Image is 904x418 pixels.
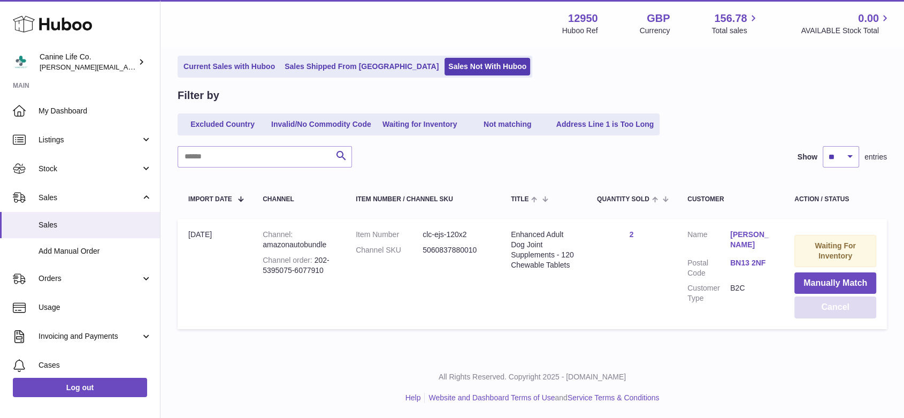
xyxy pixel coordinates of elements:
span: Import date [188,196,232,203]
dt: Postal Code [687,258,730,278]
div: Enhanced Adult Dog Joint Supplements - 120 Chewable Tablets [511,230,576,270]
strong: Channel [263,230,293,239]
li: and [425,393,659,403]
a: BN13 2NF [730,258,773,268]
span: entries [864,152,887,162]
dt: Channel SKU [356,245,423,255]
a: [PERSON_NAME] [730,230,773,250]
dd: clc-ejs-120x2 [423,230,489,240]
div: Action / Status [794,196,876,203]
strong: GBP [647,11,670,26]
strong: 12950 [568,11,598,26]
a: Waiting for Inventory [377,116,463,133]
a: 156.78 Total sales [711,11,759,36]
td: [DATE] [178,219,252,329]
dd: B2C [730,283,773,303]
span: Listings [39,135,141,145]
span: [PERSON_NAME][EMAIL_ADDRESS][DOMAIN_NAME] [40,63,214,71]
dt: Customer Type [687,283,730,303]
span: Sales [39,220,152,230]
a: Website and Dashboard Terms of Use [428,393,555,402]
span: Sales [39,193,141,203]
h2: Filter by [178,88,219,103]
span: Quantity Sold [597,196,649,203]
div: Huboo Ref [562,26,598,36]
span: Usage [39,302,152,313]
div: Channel [263,196,334,203]
label: Show [798,152,817,162]
a: Help [405,393,421,402]
div: Currency [640,26,670,36]
div: Canine Life Co. [40,52,136,72]
a: Log out [13,378,147,397]
dt: Name [687,230,730,253]
a: Current Sales with Huboo [180,58,279,75]
span: Title [511,196,528,203]
span: AVAILABLE Stock Total [801,26,891,36]
a: Address Line 1 is Too Long [553,116,658,133]
strong: Waiting For Inventory [815,241,855,260]
a: Sales Shipped From [GEOGRAPHIC_DATA] [281,58,442,75]
span: Stock [39,164,141,174]
button: Cancel [794,297,876,318]
img: kevin@clsgltd.co.uk [13,54,29,70]
a: Not matching [465,116,550,133]
a: 2 [630,230,634,239]
span: Orders [39,273,141,284]
a: Excluded Country [180,116,265,133]
span: Add Manual Order [39,246,152,256]
a: Sales Not With Huboo [445,58,530,75]
dd: 5060837880010 [423,245,489,255]
p: All Rights Reserved. Copyright 2025 - [DOMAIN_NAME] [169,372,895,382]
strong: Channel order [263,256,315,264]
div: Customer [687,196,773,203]
span: 156.78 [714,11,747,26]
a: 0.00 AVAILABLE Stock Total [801,11,891,36]
a: Service Terms & Conditions [568,393,660,402]
dt: Item Number [356,230,423,240]
div: amazonautobundle [263,230,334,250]
div: 202-5395075-6077910 [263,255,334,276]
span: Total sales [711,26,759,36]
button: Manually Match [794,272,876,294]
span: 0.00 [858,11,879,26]
span: Cases [39,360,152,370]
a: Invalid/No Commodity Code [267,116,375,133]
span: Invoicing and Payments [39,331,141,341]
span: My Dashboard [39,106,152,116]
div: Item Number / Channel SKU [356,196,489,203]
